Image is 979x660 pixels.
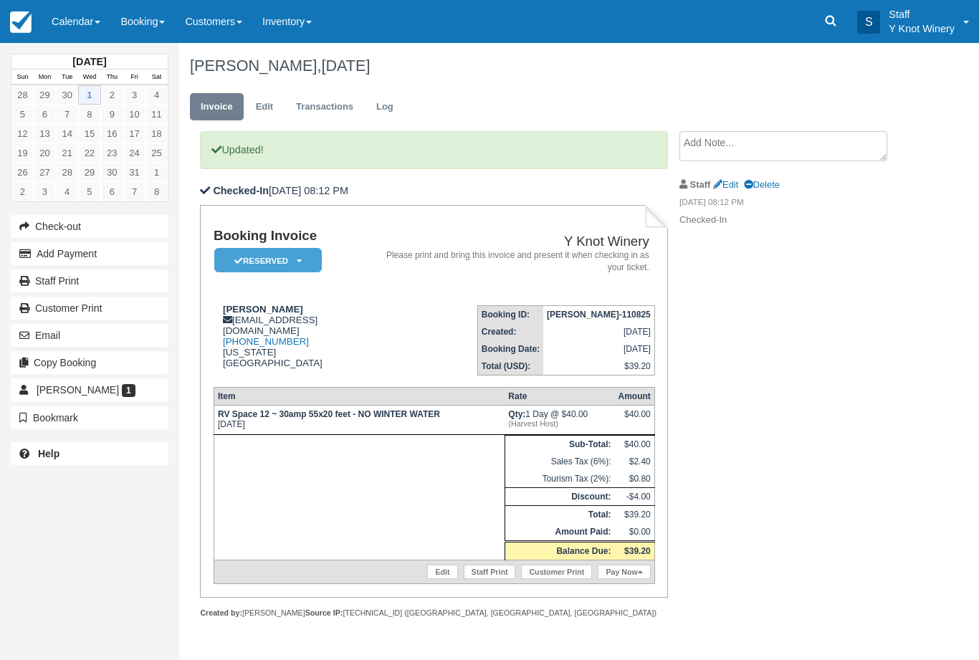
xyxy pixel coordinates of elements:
[477,306,543,324] th: Booking ID:
[223,304,303,315] strong: [PERSON_NAME]
[145,143,168,163] a: 25
[744,179,780,190] a: Delete
[477,323,543,340] th: Created:
[508,419,611,428] em: (Harvest Host)
[505,406,614,435] td: 1 Day @ $40.00
[11,70,34,85] th: Sun
[679,214,903,227] p: Checked-In
[214,406,505,435] td: [DATE]
[101,143,123,163] a: 23
[145,124,168,143] a: 18
[214,388,505,406] th: Item
[101,85,123,105] a: 2
[11,297,168,320] a: Customer Print
[547,310,651,320] strong: [PERSON_NAME]-110825
[145,70,168,85] th: Sat
[679,196,903,212] em: [DATE] 08:12 PM
[78,85,100,105] a: 1
[122,384,135,397] span: 1
[145,182,168,201] a: 8
[101,70,123,85] th: Thu
[614,506,654,524] td: $39.20
[464,565,516,579] a: Staff Print
[101,124,123,143] a: 16
[145,105,168,124] a: 11
[145,85,168,105] a: 4
[78,163,100,182] a: 29
[78,182,100,201] a: 5
[11,442,168,465] a: Help
[614,523,654,542] td: $0.00
[123,143,145,163] a: 24
[38,448,59,459] b: Help
[305,608,343,617] strong: Source IP:
[505,506,614,524] th: Total:
[190,57,903,75] h1: [PERSON_NAME],
[56,163,78,182] a: 28
[11,85,34,105] a: 28
[213,185,269,196] b: Checked-In
[34,182,56,201] a: 3
[214,304,376,368] div: [EMAIL_ADDRESS][DOMAIN_NAME] [US_STATE] [GEOGRAPHIC_DATA]
[598,565,650,579] a: Pay Now
[223,336,309,347] a: [PHONE_NUMBER]
[200,183,668,199] p: [DATE] 08:12 PM
[78,105,100,124] a: 8
[11,182,34,201] a: 2
[56,124,78,143] a: 14
[614,388,654,406] th: Amount
[857,11,880,34] div: S
[11,242,168,265] button: Add Payment
[78,143,100,163] a: 22
[477,340,543,358] th: Booking Date:
[690,179,711,190] strong: Staff
[889,7,955,21] p: Staff
[11,351,168,374] button: Copy Booking
[713,179,738,190] a: Edit
[11,324,168,347] button: Email
[34,85,56,105] a: 29
[505,470,614,488] td: Tourism Tax (2%):
[505,523,614,542] th: Amount Paid:
[505,388,614,406] th: Rate
[11,406,168,429] button: Bookmark
[614,453,654,470] td: $2.40
[56,70,78,85] th: Tue
[11,143,34,163] a: 19
[624,546,651,556] strong: $39.20
[34,163,56,182] a: 27
[505,488,614,506] th: Discount:
[505,436,614,454] th: Sub-Total:
[245,93,284,121] a: Edit
[381,234,649,249] h2: Y Knot Winery
[427,565,457,579] a: Edit
[34,105,56,124] a: 6
[72,56,106,67] strong: [DATE]
[614,488,654,506] td: -$4.00
[214,248,322,273] em: Reserved
[505,453,614,470] td: Sales Tax (6%):
[123,105,145,124] a: 10
[56,143,78,163] a: 21
[11,378,168,401] a: [PERSON_NAME] 1
[11,105,34,124] a: 5
[218,409,440,419] strong: RV Space 12 ~ 30amp 55x20 feet - NO WINTER WATER
[56,105,78,124] a: 7
[10,11,32,33] img: checkfront-main-nav-mini-logo.png
[123,163,145,182] a: 31
[543,358,654,376] td: $39.20
[123,124,145,143] a: 17
[543,340,654,358] td: [DATE]
[477,358,543,376] th: Total (USD):
[285,93,364,121] a: Transactions
[200,131,668,169] p: Updated!
[11,124,34,143] a: 12
[34,124,56,143] a: 13
[543,323,654,340] td: [DATE]
[123,182,145,201] a: 7
[34,70,56,85] th: Mon
[145,163,168,182] a: 1
[78,70,100,85] th: Wed
[381,249,649,274] address: Please print and bring this invoice and present it when checking in as your ticket.
[11,269,168,292] a: Staff Print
